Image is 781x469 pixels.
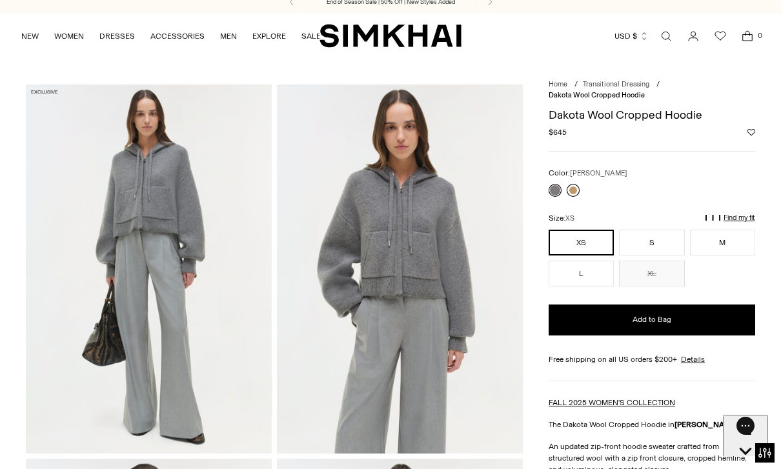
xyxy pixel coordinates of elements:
[674,420,738,429] strong: [PERSON_NAME]
[150,22,205,50] a: ACCESSORIES
[565,214,574,223] span: XS
[574,79,578,90] div: /
[549,419,755,430] p: The Dakota Wool Cropped Hoodie in
[549,230,614,255] button: XS
[656,79,660,90] div: /
[549,212,574,225] label: Size:
[680,23,706,49] a: Go to the account page
[614,22,649,50] button: USD $
[549,261,614,286] button: L
[619,261,684,286] button: XL
[549,80,567,88] a: Home
[319,23,462,48] a: SIMKHAI
[549,91,645,99] span: Dakota Wool Cropped Hoodie
[754,30,766,41] span: 0
[277,85,523,454] img: Dakota Wool Cropped Hoodie
[747,128,755,136] button: Add to Wishlist
[252,22,286,50] a: EXPLORE
[549,304,755,335] button: Add to Bag
[549,354,755,365] div: Free shipping on all US orders $200+
[549,167,627,179] label: Color:
[26,85,272,454] img: Dakota Wool Cropped Hoodie
[583,80,649,88] a: Transitional Dressing
[21,22,39,50] a: NEW
[301,22,321,50] a: SALE
[723,415,768,456] iframe: Gorgias live chat messenger
[690,230,755,255] button: M
[619,230,684,255] button: S
[681,354,705,365] a: Details
[570,169,627,177] span: [PERSON_NAME]
[549,109,755,121] h1: Dakota Wool Cropped Hoodie
[707,23,733,49] a: Wishlist
[10,420,130,459] iframe: Sign Up via Text for Offers
[653,23,679,49] a: Open search modal
[54,22,84,50] a: WOMEN
[549,126,567,138] span: $645
[220,22,237,50] a: MEN
[633,314,671,325] span: Add to Bag
[549,79,755,101] nav: breadcrumbs
[735,23,760,49] a: Open cart modal
[99,22,135,50] a: DRESSES
[549,398,675,407] a: FALL 2025 WOMEN'S COLLECTION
